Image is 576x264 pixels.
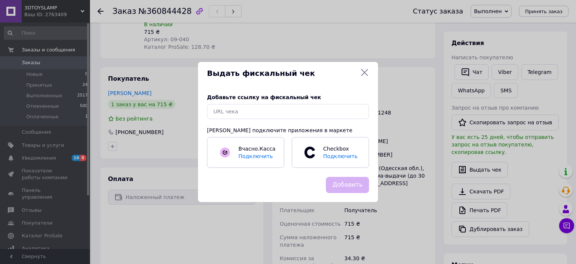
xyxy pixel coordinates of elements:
[292,137,369,168] a: CheckboxПодключить
[207,68,357,79] span: Выдать фискальный чек
[323,153,358,159] span: Подключить
[238,146,276,152] span: Вчасно.Касса
[207,104,369,119] input: URL чека
[207,94,321,100] span: Добавьте ссылку на фискальный чек
[207,127,369,134] div: [PERSON_NAME] подключите приложения в маркете
[207,137,284,168] a: Вчасно.КассаПодключить
[238,153,273,159] span: Подключить
[319,145,361,160] span: Checkbox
